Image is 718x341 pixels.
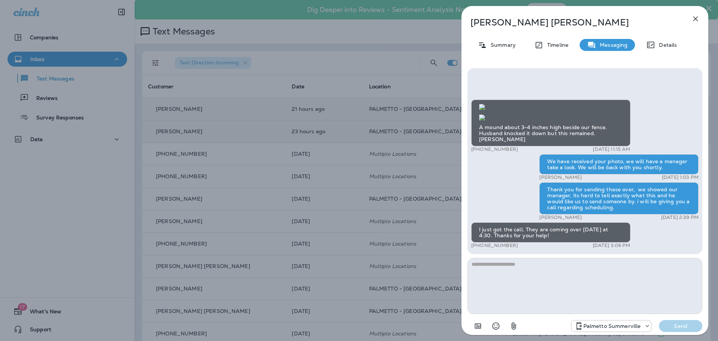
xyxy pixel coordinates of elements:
[593,243,630,249] p: [DATE] 3:06 PM
[539,214,582,220] p: [PERSON_NAME]
[470,319,485,334] button: Add in a premade template
[479,104,485,110] img: twilio-download
[471,222,630,243] div: I just got the call. They are coming over [DATE] at 4:30. Thanks for your help!
[543,42,568,48] p: Timeline
[479,115,485,121] img: twilio-download
[471,146,518,152] p: [PHONE_NUMBER]
[662,174,699,180] p: [DATE] 1:03 PM
[596,42,628,48] p: Messaging
[488,319,503,334] button: Select an emoji
[539,154,699,174] div: We have received your photo, we will have a manager take a look. We will be back with you shortly.
[661,214,699,220] p: [DATE] 2:39 PM
[593,146,630,152] p: [DATE] 11:15 AM
[539,182,699,214] div: Thank you for sending these over, we showed our manager, its hard to tell exactly what this and h...
[471,100,630,146] div: A mound about 3-4 inches high beside our fence. Husband knocked it down but this remained. [PERSO...
[571,322,651,331] div: +1 (843) 594-2691
[655,42,677,48] p: Details
[583,323,641,329] p: Palmetto Summerville
[487,42,516,48] p: Summary
[471,243,518,249] p: [PHONE_NUMBER]
[470,17,675,28] p: [PERSON_NAME] [PERSON_NAME]
[539,174,582,180] p: [PERSON_NAME]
